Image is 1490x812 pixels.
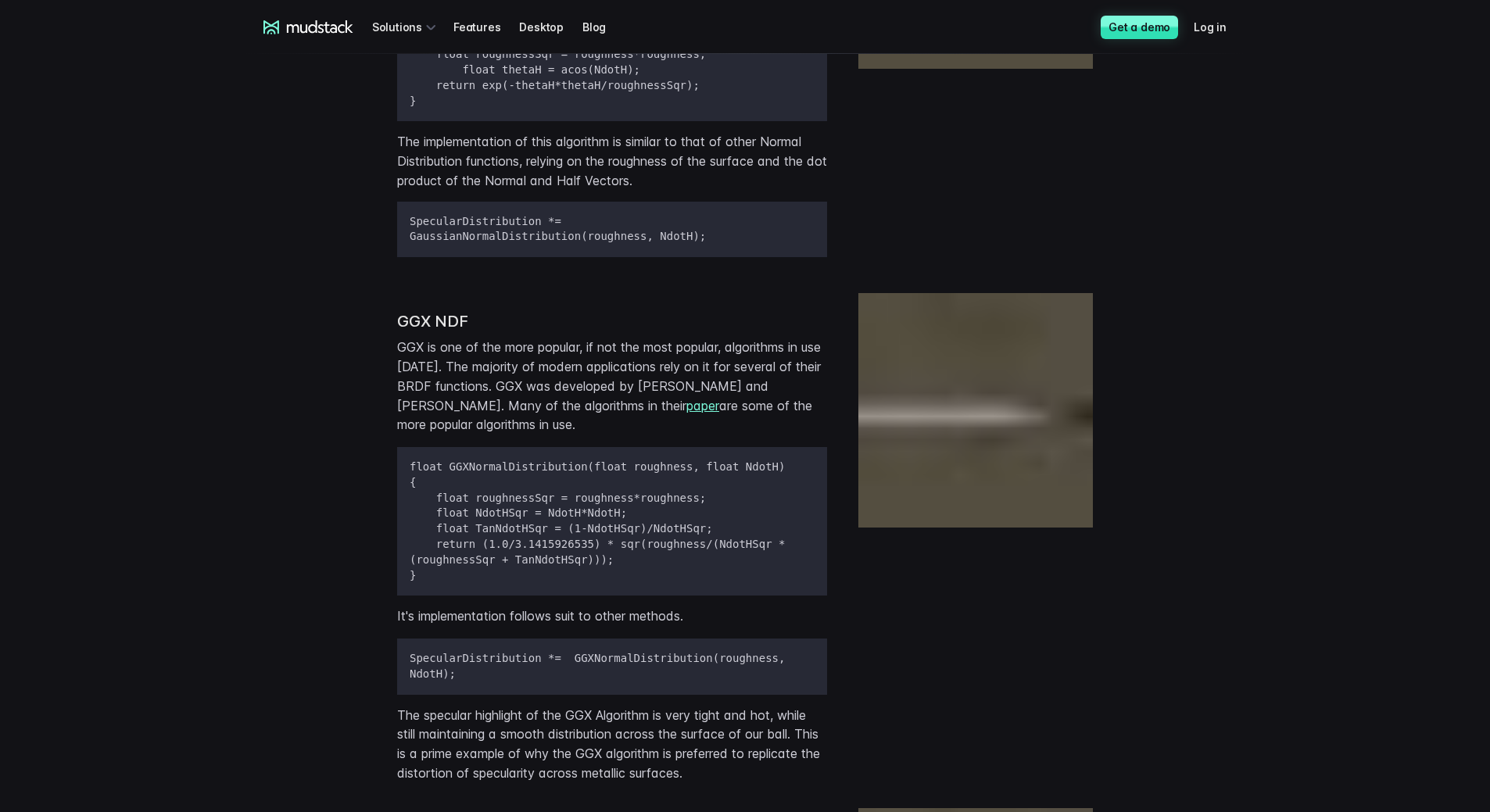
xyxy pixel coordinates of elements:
div: Solutions [372,13,441,41]
a: Desktop [519,13,582,41]
a: Features [453,13,519,41]
a: paper [686,398,719,413]
p: GGX is one of the more popular, if not the most popular, algorithms in use [DATE]. The majority o... [397,338,827,435]
a: Blog [582,13,625,41]
a: mudstack logo [263,20,353,34]
pre: SpecularDistribution *= GaussianNormalDistribution(roughness, NdotH); [397,202,827,258]
h3: GGX NDF [397,312,827,331]
p: The implementation of this algorithm is similar to that of other Normal Distribution functions, r... [397,132,827,190]
p: The specular highlight of the GGX Algorithm is very tight and hot, while still maintaining a smoo... [397,706,827,783]
pre: float GGXNormalDistribution(float roughness, float NdotH) { float roughnessSqr = roughness*roughn... [397,447,827,596]
pre: SpecularDistribution *= GGXNormalDistribution(roughness, NdotH); [397,639,827,695]
a: Log in [1194,13,1245,41]
a: Get a demo [1101,16,1178,39]
p: It's implementation follows suit to other methods. [397,606,827,626]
